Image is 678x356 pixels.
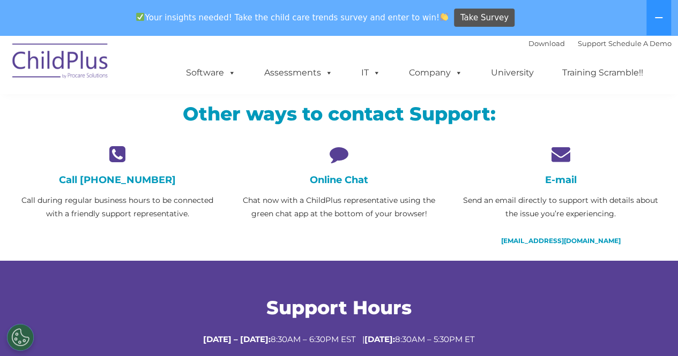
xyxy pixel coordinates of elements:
[398,62,473,84] a: Company
[458,194,663,221] p: Send an email directly to support with details about the issue you’re experiencing.
[236,174,442,186] h4: Online Chat
[454,9,515,27] a: Take Survey
[608,39,672,48] a: Schedule A Demo
[254,62,344,84] a: Assessments
[15,194,220,221] p: Call during regular business hours to be connected with a friendly support representative.
[458,174,663,186] h4: E-mail
[132,7,453,28] span: Your insights needed! Take the child care trends survey and enter to win!
[175,62,247,84] a: Software
[528,39,672,48] font: |
[552,62,654,84] a: Training Scramble!!
[203,334,271,344] strong: [DATE] – [DATE]:
[266,296,412,319] span: Support Hours
[480,62,545,84] a: University
[7,36,114,89] img: ChildPlus by Procare Solutions
[578,39,606,48] a: Support
[351,62,391,84] a: IT
[236,194,442,221] p: Chat now with a ChildPlus representative using the green chat app at the bottom of your browser!
[501,237,620,245] a: [EMAIL_ADDRESS][DOMAIN_NAME]
[7,324,34,351] button: Cookies Settings
[440,13,448,21] img: 👏
[528,39,565,48] a: Download
[15,174,220,186] h4: Call [PHONE_NUMBER]
[15,102,664,126] h2: Other ways to contact Support:
[203,334,475,344] span: 8:30AM – 6:30PM EST | 8:30AM – 5:30PM ET
[136,13,144,21] img: ✅
[364,334,395,344] strong: [DATE]:
[460,9,509,27] span: Take Survey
